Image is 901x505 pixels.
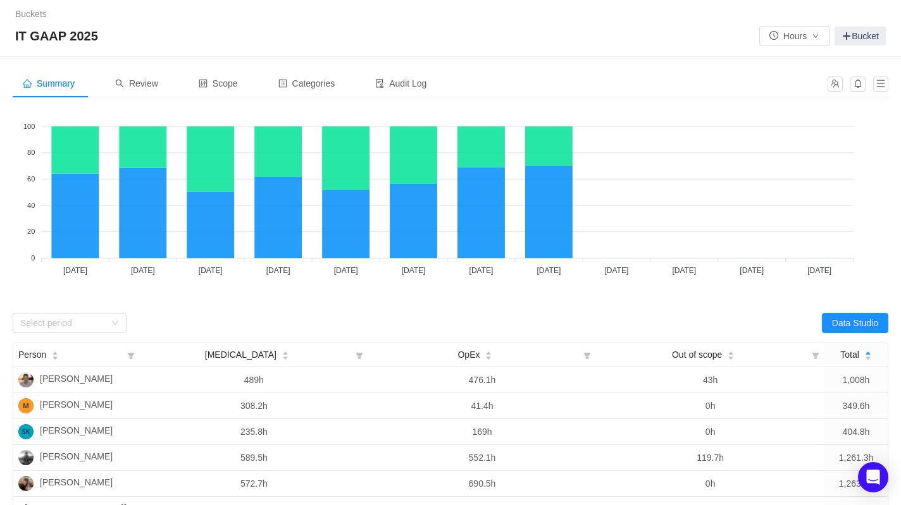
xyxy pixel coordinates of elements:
[596,445,824,471] td: 119.7h
[485,350,492,358] div: Sort
[115,78,158,88] span: Review
[828,76,843,92] button: icon: team
[485,355,492,358] i: icon: caret-down
[140,419,368,445] td: 235.8h
[15,9,47,19] a: Buckets
[18,372,34,387] img: CP
[596,419,824,445] td: 0h
[824,445,888,471] td: 1,261.3h
[27,149,35,156] tspan: 80
[18,424,34,439] img: SK
[52,355,59,358] i: icon: caret-down
[131,266,155,275] tspan: [DATE]
[672,348,722,362] span: Out of scope
[18,398,34,413] img: M
[282,350,289,358] div: Sort
[824,393,888,419] td: 349.6h
[27,202,35,209] tspan: 40
[282,355,289,358] i: icon: caret-down
[111,319,119,328] i: icon: down
[864,350,872,358] div: Sort
[27,228,35,235] tspan: 20
[858,462,888,492] div: Open Intercom Messenger
[18,450,34,465] img: MA
[368,471,597,497] td: 690.5h
[334,266,358,275] tspan: [DATE]
[23,123,35,130] tspan: 100
[824,367,888,393] td: 1,008h
[368,419,597,445] td: 169h
[278,78,335,88] span: Categories
[596,471,824,497] td: 0h
[728,355,735,358] i: icon: caret-down
[40,424,113,439] span: [PERSON_NAME]
[728,350,735,354] i: icon: caret-up
[351,343,368,367] i: icon: filter
[115,79,124,88] i: icon: search
[40,372,113,387] span: [PERSON_NAME]
[864,355,871,358] i: icon: caret-down
[375,78,426,88] span: Audit Log
[840,348,859,362] span: Total
[140,393,368,419] td: 308.2h
[368,367,597,393] td: 476.1h
[266,266,290,275] tspan: [DATE]
[122,343,140,367] i: icon: filter
[807,343,824,367] i: icon: filter
[63,266,87,275] tspan: [DATE]
[40,476,113,491] span: [PERSON_NAME]
[199,79,208,88] i: icon: control
[20,317,105,329] div: Select period
[52,350,59,354] i: icon: caret-up
[199,266,223,275] tspan: [DATE]
[31,254,35,262] tspan: 0
[199,78,238,88] span: Scope
[368,393,597,419] td: 41.4h
[18,476,34,491] img: JC
[604,266,628,275] tspan: [DATE]
[469,266,494,275] tspan: [DATE]
[485,350,492,354] i: icon: caret-up
[835,27,886,46] a: Bucket
[727,350,735,358] div: Sort
[140,445,368,471] td: 589.5h
[596,393,824,419] td: 0h
[368,445,597,471] td: 552.1h
[40,398,113,413] span: [PERSON_NAME]
[457,348,480,362] span: OpEx
[15,26,106,46] span: IT GAAP 2025
[140,471,368,497] td: 572.7h
[18,348,46,362] span: Person
[824,419,888,445] td: 404.8h
[402,266,426,275] tspan: [DATE]
[759,26,830,46] button: icon: clock-circleHoursicon: down
[578,343,596,367] i: icon: filter
[873,76,888,92] button: icon: menu
[23,78,75,88] span: Summary
[27,175,35,183] tspan: 60
[40,450,113,465] span: [PERSON_NAME]
[864,350,871,354] i: icon: caret-up
[140,367,368,393] td: 489h
[375,79,384,88] i: icon: audit
[51,350,59,358] div: Sort
[672,266,696,275] tspan: [DATE]
[824,471,888,497] td: 1,263.3h
[850,76,866,92] button: icon: bell
[282,350,289,354] i: icon: caret-up
[537,266,561,275] tspan: [DATE]
[596,367,824,393] td: 43h
[740,266,764,275] tspan: [DATE]
[807,266,831,275] tspan: [DATE]
[23,79,32,88] i: icon: home
[278,79,287,88] i: icon: profile
[822,313,888,333] button: Data Studio
[205,348,277,362] span: [MEDICAL_DATA]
